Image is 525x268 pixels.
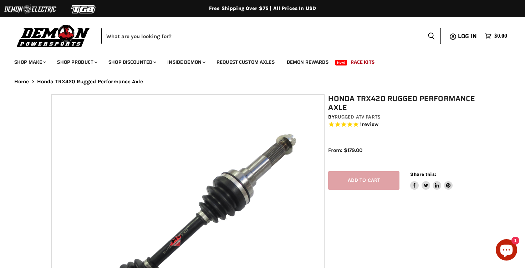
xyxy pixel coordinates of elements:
span: review [362,121,378,128]
div: by [328,113,477,121]
h1: Honda TRX420 Rugged Performance Axle [328,94,477,112]
span: Honda TRX420 Rugged Performance Axle [37,79,143,85]
span: New! [335,60,347,65]
img: Demon Powersports [14,23,92,48]
a: Home [14,79,29,85]
aside: Share this: [410,171,453,190]
a: Request Custom Axles [211,55,280,69]
input: Search [101,28,422,44]
form: Product [101,28,441,44]
span: $0.00 [494,33,507,40]
a: Log in [455,33,481,40]
img: Demon Electric Logo 2 [4,2,57,16]
img: TGB Logo 2 [57,2,111,16]
a: $0.00 [481,31,511,41]
a: Shop Discounted [103,55,160,69]
a: Race Kits [345,55,380,69]
a: Demon Rewards [281,55,334,69]
a: Shop Make [9,55,50,69]
span: Log in [458,32,477,41]
a: Shop Product [52,55,102,69]
span: Share this: [410,172,436,177]
button: Search [422,28,441,44]
a: Inside Demon [162,55,210,69]
span: Rated 5.0 out of 5 stars 1 reviews [328,121,477,128]
ul: Main menu [9,52,505,69]
inbox-online-store-chat: Shopify online store chat [494,239,519,262]
span: From: $179.00 [328,147,362,153]
a: Rugged ATV Parts [335,114,381,120]
span: 1 reviews [360,121,378,128]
